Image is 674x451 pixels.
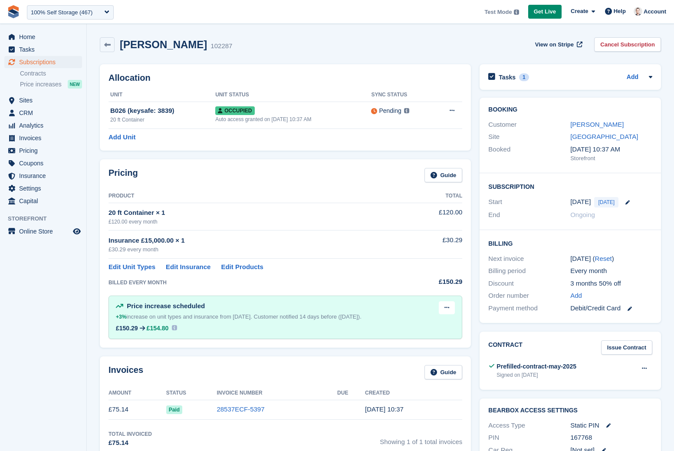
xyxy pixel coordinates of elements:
h2: Contract [488,340,523,355]
a: menu [4,43,82,56]
a: Reset [595,255,612,262]
h2: [PERSON_NAME] [120,39,207,50]
div: £150.29 [116,325,138,332]
time: 2025-08-19 00:00:00 UTC [570,197,591,207]
a: Issue Contract [601,340,652,355]
div: [DATE] ( ) [570,254,652,264]
a: Add [627,72,638,82]
div: Next invoice [488,254,570,264]
div: Order number [488,291,570,301]
div: £150.29 [416,277,463,287]
a: menu [4,145,82,157]
span: Price increase scheduled [127,302,205,309]
th: Created [365,386,462,400]
a: Add Unit [108,132,135,142]
a: Guide [424,168,463,182]
span: Test Mode [484,8,512,16]
a: Edit Insurance [166,262,210,272]
a: View on Stripe [532,37,584,52]
span: CRM [19,107,71,119]
span: Create [571,7,588,16]
a: Price increases NEW [20,79,82,89]
div: Signed on [DATE] [496,371,576,379]
div: Debit/Credit Card [570,303,652,313]
div: Every month [570,266,652,276]
a: Contracts [20,69,82,78]
span: Home [19,31,71,43]
div: BILLED EVERY MONTH [108,279,416,286]
span: Analytics [19,119,71,132]
span: Occupied [215,106,254,115]
div: £75.14 [108,438,152,448]
div: Storefront [570,154,652,163]
span: Insurance [19,170,71,182]
div: 167768 [570,433,652,443]
span: Customer notified 14 days before ([DATE]). [254,313,362,320]
a: menu [4,225,82,237]
h2: Booking [488,106,652,113]
th: Unit Status [215,88,371,102]
a: menu [4,170,82,182]
a: menu [4,195,82,207]
span: View on Stripe [535,40,574,49]
div: Pending [379,106,401,115]
a: menu [4,107,82,119]
a: Edit Products [221,262,263,272]
div: [DATE] 10:37 AM [570,145,652,155]
img: Jeff Knox [634,7,642,16]
th: Due [337,386,365,400]
span: Sites [19,94,71,106]
td: £75.14 [108,400,166,419]
div: £30.29 every month [108,245,416,254]
span: Settings [19,182,71,194]
h2: BearBox Access Settings [488,407,652,414]
div: +3% [116,313,126,321]
div: B026 (keysafe: 3839) [110,106,215,116]
span: Get Live [534,7,556,16]
a: Preview store [72,226,82,237]
h2: Billing [488,239,652,247]
a: menu [4,94,82,106]
span: Storefront [8,214,86,223]
th: Product [108,189,416,203]
div: Total Invoiced [108,430,152,438]
div: Payment method [488,303,570,313]
div: Start [488,197,570,207]
div: PIN [488,433,570,443]
a: menu [4,182,82,194]
div: 20 ft Container × 1 [108,208,416,218]
span: Tasks [19,43,71,56]
img: stora-icon-8386f47178a22dfd0bd8f6a31ec36ba5ce8667c1dd55bd0f319d3a0aa187defe.svg [7,5,20,18]
div: 100% Self Storage (467) [31,8,92,17]
span: Invoices [19,132,71,144]
a: menu [4,132,82,144]
time: 2025-08-19 09:37:31 UTC [365,405,404,413]
a: [GEOGRAPHIC_DATA] [570,133,638,140]
h2: Allocation [108,73,462,83]
div: £120.00 every month [108,218,416,226]
div: Discount [488,279,570,289]
th: Unit [108,88,215,102]
span: Showing 1 of 1 total invoices [380,430,462,448]
span: [DATE] [594,197,618,207]
a: Add [570,291,582,301]
span: Pricing [19,145,71,157]
a: menu [4,31,82,43]
a: 28537ECF-5397 [217,405,264,413]
td: £120.00 [416,203,463,230]
div: Site [488,132,570,142]
span: Paid [166,405,182,414]
div: Auto access granted on [DATE] 10:37 AM [215,115,371,123]
img: icon-info-grey-7440780725fd019a000dd9b08b2336e03edf1995a4989e88bcd33f0948082b44.svg [514,10,519,15]
span: Ongoing [570,211,595,218]
span: Subscriptions [19,56,71,68]
div: Billing period [488,266,570,276]
th: Total [416,189,463,203]
span: increase on unit types and insurance from [DATE]. [116,313,252,320]
span: Account [644,7,666,16]
td: £30.29 [416,230,463,259]
span: Help [614,7,626,16]
th: Sync Status [371,88,433,102]
a: menu [4,56,82,68]
span: Coupons [19,157,71,169]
